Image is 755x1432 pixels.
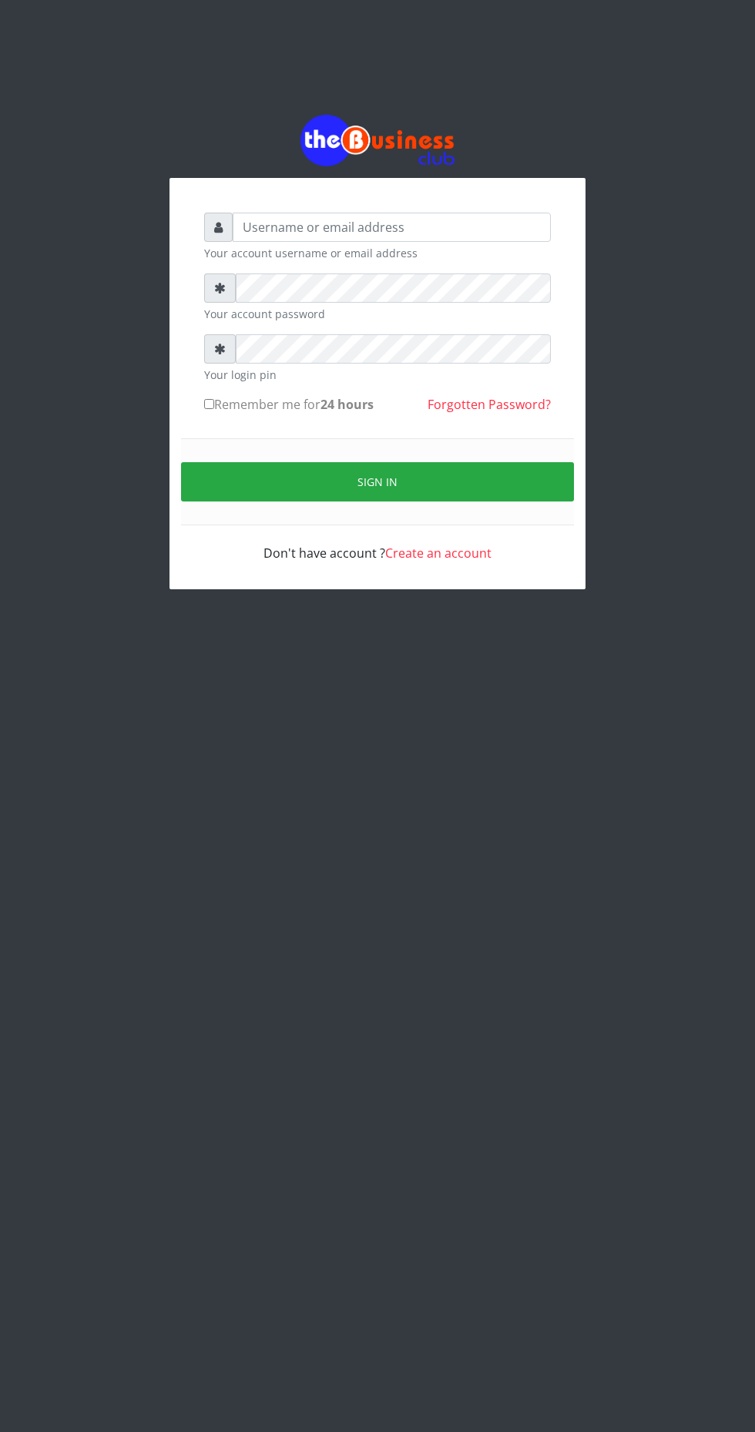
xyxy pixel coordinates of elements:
[233,213,551,242] input: Username or email address
[204,399,214,409] input: Remember me for24 hours
[181,462,574,501] button: Sign in
[204,525,551,562] div: Don't have account ?
[204,306,551,322] small: Your account password
[320,396,374,413] b: 24 hours
[428,396,551,413] a: Forgotten Password?
[204,395,374,414] label: Remember me for
[385,545,492,562] a: Create an account
[204,367,551,383] small: Your login pin
[204,245,551,261] small: Your account username or email address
